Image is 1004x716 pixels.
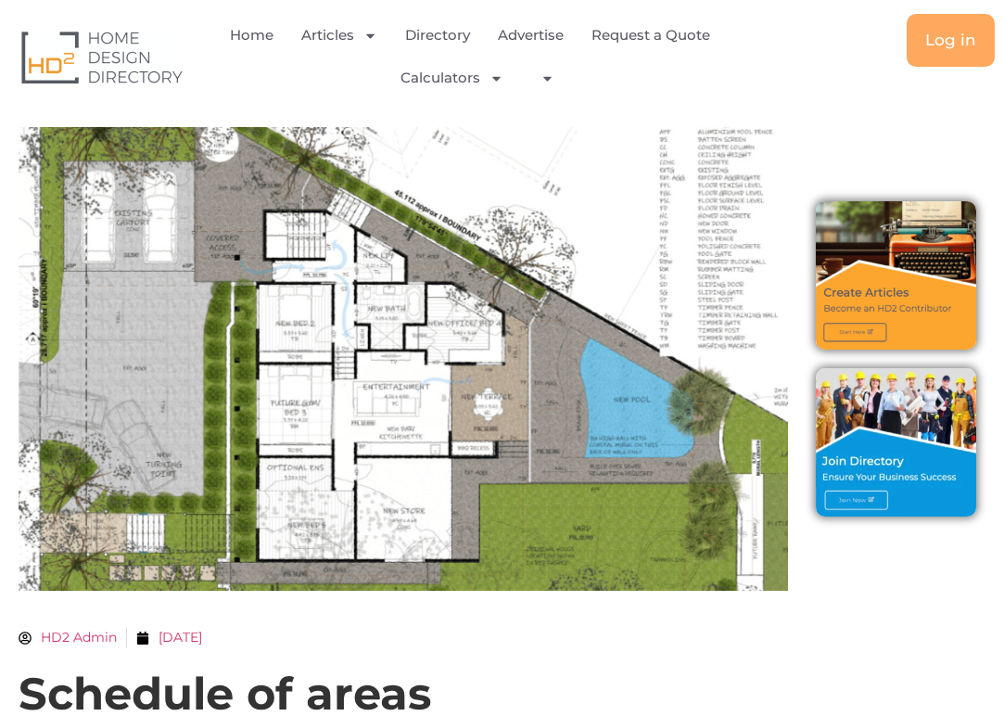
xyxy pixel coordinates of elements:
a: Log in [907,14,995,67]
nav: Menu [207,14,749,99]
img: Join Directory [816,368,976,517]
a: Advertise [498,14,564,57]
a: Directory [405,14,470,57]
a: Home [230,14,273,57]
a: Articles [301,14,377,57]
a: Calculators [400,57,503,99]
span: Log in [925,32,976,48]
span: HD2 Admin [32,628,117,647]
a: [DATE] [136,628,202,647]
a: Request a Quote [591,14,710,57]
a: HD2 Admin [19,628,117,647]
img: Create Articles [816,201,976,351]
time: [DATE] [159,629,202,646]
